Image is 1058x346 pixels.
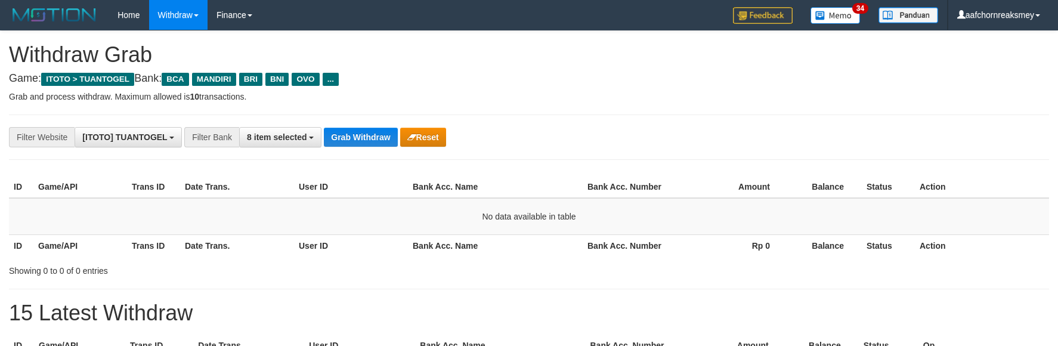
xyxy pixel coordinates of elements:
[190,92,199,101] strong: 10
[9,91,1049,103] p: Grab and process withdraw. Maximum allowed is transactions.
[9,198,1049,235] td: No data available in table
[324,128,397,147] button: Grab Withdraw
[9,127,75,147] div: Filter Website
[852,3,868,14] span: 34
[9,234,33,257] th: ID
[192,73,236,86] span: MANDIRI
[733,7,793,24] img: Feedback.jpg
[676,234,788,257] th: Rp 0
[788,176,862,198] th: Balance
[9,260,432,277] div: Showing 0 to 0 of 0 entries
[162,73,188,86] span: BCA
[788,234,862,257] th: Balance
[33,234,127,257] th: Game/API
[915,176,1049,198] th: Action
[239,127,321,147] button: 8 item selected
[9,6,100,24] img: MOTION_logo.png
[184,127,239,147] div: Filter Bank
[127,234,180,257] th: Trans ID
[82,132,167,142] span: [ITOTO] TUANTOGEL
[810,7,861,24] img: Button%20Memo.svg
[294,176,408,198] th: User ID
[294,234,408,257] th: User ID
[180,176,294,198] th: Date Trans.
[915,234,1049,257] th: Action
[265,73,289,86] span: BNI
[33,176,127,198] th: Game/API
[676,176,788,198] th: Amount
[9,301,1049,325] h1: 15 Latest Withdraw
[862,234,915,257] th: Status
[9,73,1049,85] h4: Game: Bank:
[9,43,1049,67] h1: Withdraw Grab
[408,234,583,257] th: Bank Acc. Name
[180,234,294,257] th: Date Trans.
[41,73,134,86] span: ITOTO > TUANTOGEL
[323,73,339,86] span: ...
[408,176,583,198] th: Bank Acc. Name
[75,127,182,147] button: [ITOTO] TUANTOGEL
[862,176,915,198] th: Status
[583,234,676,257] th: Bank Acc. Number
[292,73,319,86] span: OVO
[127,176,180,198] th: Trans ID
[239,73,262,86] span: BRI
[247,132,307,142] span: 8 item selected
[400,128,446,147] button: Reset
[583,176,676,198] th: Bank Acc. Number
[9,176,33,198] th: ID
[878,7,938,23] img: panduan.png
